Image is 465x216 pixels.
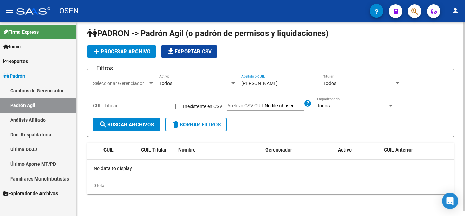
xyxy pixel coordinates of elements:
h3: Filtros [93,63,116,73]
span: Todos [317,103,330,109]
span: PADRON -> Padrón Agil (o padrón de permisos y liquidaciones) [87,29,328,38]
mat-icon: file_download [166,47,175,55]
datatable-header-cell: Gerenciador [262,143,336,157]
datatable-header-cell: CUIL Titular [138,143,176,157]
span: CUIL [103,147,114,153]
span: Firma Express [3,28,39,36]
datatable-header-cell: CUIL [101,143,138,157]
mat-icon: search [99,120,107,129]
span: - OSEN [54,3,79,18]
span: Borrar Filtros [172,121,221,128]
span: Inicio [3,43,21,51]
span: Activo [338,147,352,153]
span: CUIL Anterior [384,147,413,153]
mat-icon: delete [172,120,180,129]
datatable-header-cell: Nombre [176,143,262,157]
div: Open Intercom Messenger [442,193,458,209]
span: Inexistente en CSV [183,102,222,111]
mat-icon: menu [5,6,14,15]
span: Exportar CSV [166,48,212,55]
button: Borrar Filtros [165,118,227,131]
div: No data to display [87,160,454,177]
mat-icon: add [93,47,101,55]
span: Todos [323,81,336,86]
span: Padrón [3,72,25,80]
span: Buscar Archivos [99,121,154,128]
datatable-header-cell: CUIL Anterior [381,143,454,157]
button: Buscar Archivos [93,118,160,131]
span: Nombre [178,147,196,153]
button: Exportar CSV [161,45,217,58]
div: 0 total [87,177,454,194]
span: Archivo CSV CUIL [227,103,264,109]
button: Procesar archivo [87,45,156,58]
input: Archivo CSV CUIL [264,103,304,109]
span: Seleccionar Gerenciador [93,81,148,86]
mat-icon: help [304,99,312,107]
span: Todos [159,81,172,86]
span: Explorador de Archivos [3,190,58,197]
span: CUIL Titular [141,147,167,153]
datatable-header-cell: Activo [335,143,381,157]
mat-icon: person [451,6,460,15]
span: Gerenciador [265,147,292,153]
span: Procesar archivo [93,48,150,55]
span: Reportes [3,58,28,65]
